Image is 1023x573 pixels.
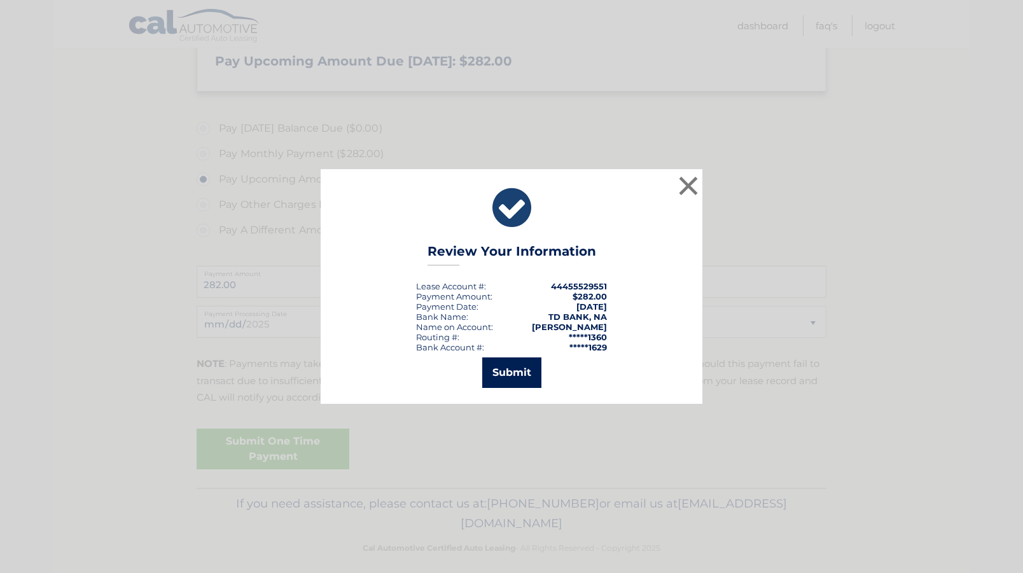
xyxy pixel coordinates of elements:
[416,312,468,322] div: Bank Name:
[551,281,607,291] strong: 44455529551
[416,322,493,332] div: Name on Account:
[416,342,484,352] div: Bank Account #:
[573,291,607,301] span: $282.00
[416,291,492,301] div: Payment Amount:
[482,357,541,388] button: Submit
[576,301,607,312] span: [DATE]
[428,244,596,266] h3: Review Your Information
[416,332,459,342] div: Routing #:
[676,173,701,198] button: ×
[416,301,478,312] div: :
[416,301,477,312] span: Payment Date
[532,322,607,332] strong: [PERSON_NAME]
[548,312,607,322] strong: TD BANK, NA
[416,281,486,291] div: Lease Account #:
